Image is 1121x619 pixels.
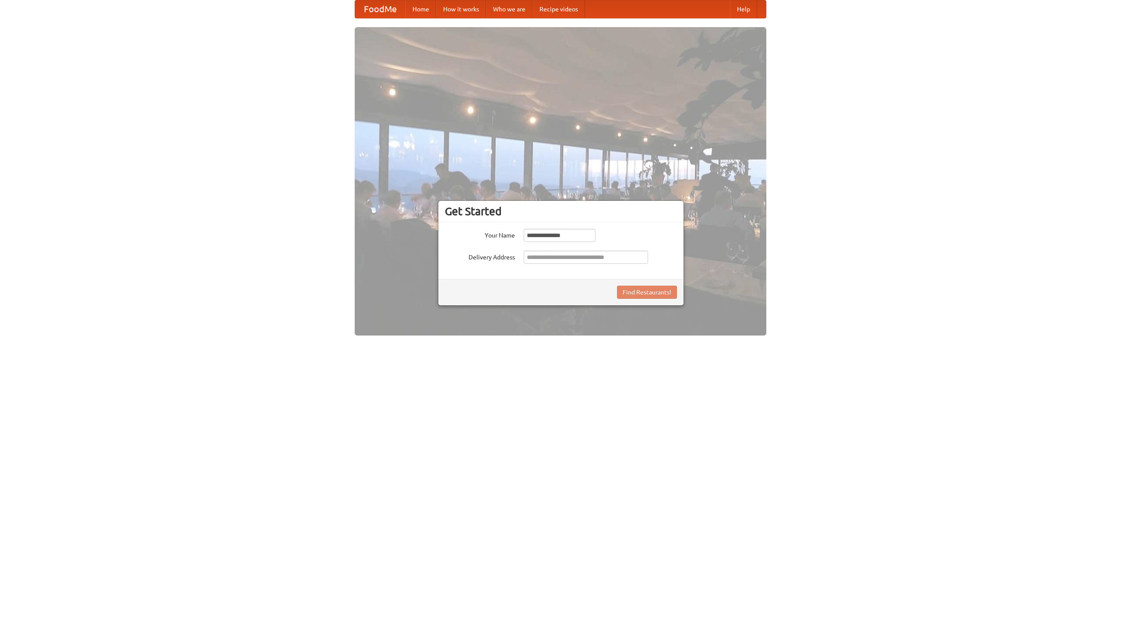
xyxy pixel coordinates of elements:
label: Delivery Address [445,251,515,262]
a: How it works [436,0,486,18]
label: Your Name [445,229,515,240]
a: Home [405,0,436,18]
a: FoodMe [355,0,405,18]
a: Who we are [486,0,532,18]
h3: Get Started [445,205,677,218]
button: Find Restaurants! [617,286,677,299]
a: Recipe videos [532,0,585,18]
a: Help [730,0,757,18]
